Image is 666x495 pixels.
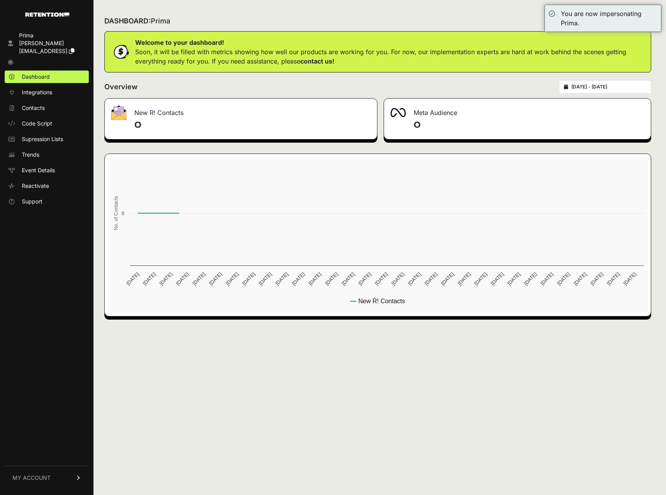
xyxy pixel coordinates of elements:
text: [DATE] [142,271,157,286]
span: Dashboard [22,73,50,81]
text: 0 [122,210,124,216]
img: fa-meta-2f981b61bb99beabf952f7030308934f19ce035c18b003e963880cc3fabeebb7.png [390,108,406,117]
text: [DATE] [291,271,306,286]
text: [DATE] [357,271,372,286]
text: [DATE] [622,271,638,286]
span: MY ACCOUNT [12,474,51,482]
text: [DATE] [224,271,240,286]
span: Trends [22,151,39,159]
text: [DATE] [208,271,223,286]
text: [DATE] [573,271,588,286]
text: [DATE] [324,271,339,286]
text: [DATE] [340,271,356,286]
a: Contacts [5,102,89,114]
h2: DASHBOARD: [104,16,170,27]
text: [DATE] [274,271,289,286]
p: Soon, it will be filled with metrics showing how well our products are working for you. For now, ... [135,47,645,66]
a: Trends [5,148,89,161]
a: Support [5,195,89,208]
span: Reactivate [22,182,49,190]
text: [DATE] [523,271,538,286]
span: Supression Lists [22,135,63,143]
h4: 0 [414,119,645,131]
h4: 0 [134,119,371,131]
a: Reactivate [5,180,89,192]
h2: Overview [104,81,137,92]
text: [DATE] [191,271,206,286]
text: [DATE] [423,271,439,286]
text: [DATE] [374,271,389,286]
a: Prima [PERSON_NAME][EMAIL_ADDRESS] [5,29,89,57]
text: [DATE] [407,271,422,286]
span: Event Details [22,166,55,174]
a: Integrations [5,86,89,99]
span: Support [22,198,42,205]
div: New R! Contacts [105,99,377,122]
text: [DATE] [589,271,604,286]
text: [DATE] [125,271,140,286]
a: Dashboard [5,71,89,83]
a: Supression Lists [5,133,89,145]
div: Prima [19,32,86,39]
text: [DATE] [490,271,505,286]
text: [DATE] [506,271,522,286]
a: Event Details [5,164,89,177]
div: You are now impersonating Prima. [561,9,657,28]
text: [DATE] [241,271,256,286]
a: contact us! [300,57,334,65]
text: [DATE] [606,271,621,286]
span: Code Script [22,120,52,127]
span: Contacts [22,104,45,112]
text: [DATE] [473,271,488,286]
div: Meta Audience [384,99,651,122]
text: [DATE] [539,271,555,286]
span: [PERSON_NAME][EMAIL_ADDRESS] [19,40,67,54]
text: [DATE] [258,271,273,286]
strong: Welcome to your dashboard! [135,39,224,46]
text: [DATE] [390,271,405,286]
a: Code Script [5,117,89,130]
text: New R! Contacts [358,298,405,304]
span: Prima [151,17,170,25]
text: No. of Contacts [113,196,119,230]
text: [DATE] [307,271,322,286]
text: [DATE] [440,271,455,286]
text: [DATE] [556,271,571,286]
span: Integrations [22,88,52,96]
img: dollar-coin-05c43ed7efb7bc0c12610022525b4bbbb207c7efeef5aecc26f025e68dcafac9.png [111,42,130,62]
a: MY ACCOUNT [5,466,89,490]
text: [DATE] [158,271,173,286]
text: [DATE] [175,271,190,286]
img: fa-envelope-19ae18322b30453b285274b1b8af3d052b27d846a4fbe8435d1a52b978f639a2.png [111,105,127,120]
text: [DATE] [456,271,472,286]
img: Retention.com [25,12,69,17]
